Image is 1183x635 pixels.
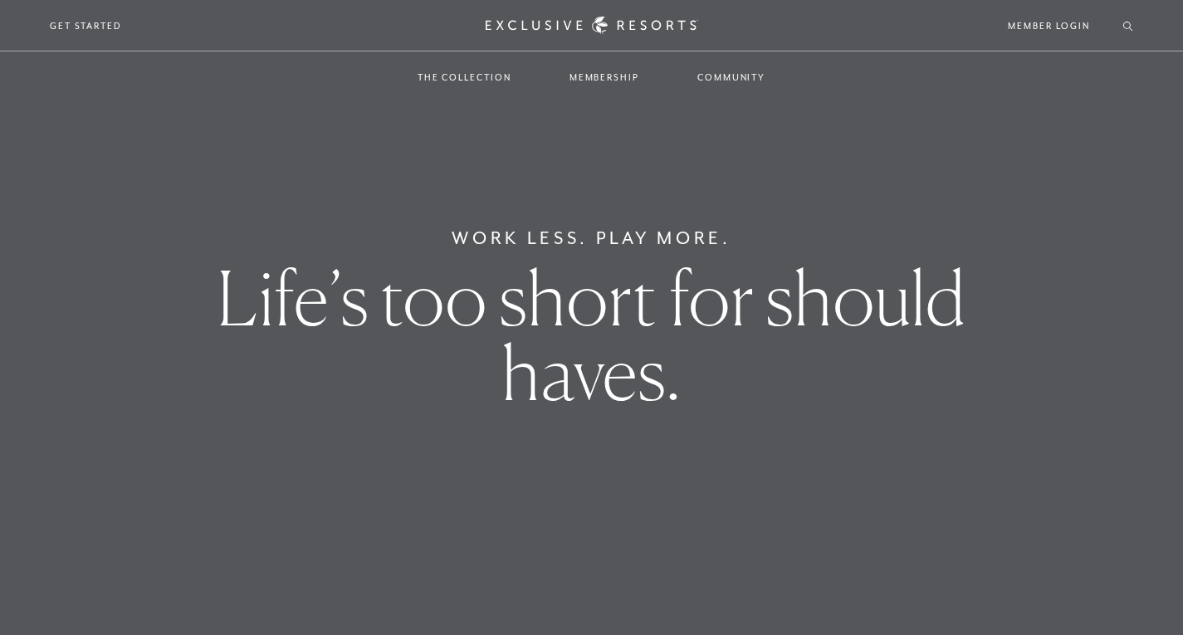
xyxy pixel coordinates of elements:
a: Get Started [50,18,122,33]
h1: Life’s too short for should haves. [207,261,976,410]
a: Member Login [1008,18,1090,33]
a: Membership [553,53,656,101]
a: The Collection [401,53,528,101]
h6: Work Less. Play More. [452,225,731,252]
a: Community [681,53,782,101]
